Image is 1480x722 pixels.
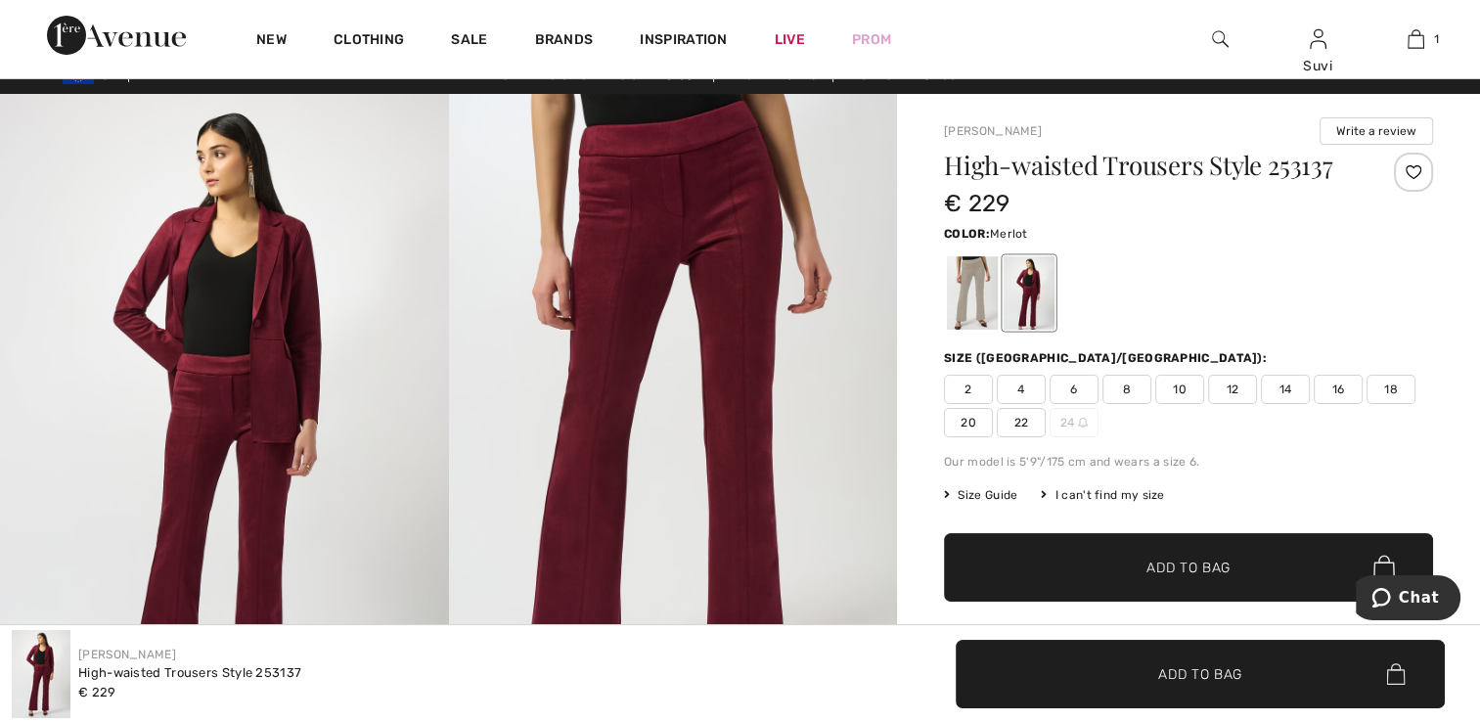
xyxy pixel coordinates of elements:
iframe: Opens a widget where you can chat to one of our agents [1356,575,1460,624]
img: 1ère Avenue [47,16,186,55]
img: ring-m.svg [1078,418,1088,428]
span: Add to Bag [1158,663,1242,684]
span: 18 [1367,375,1415,404]
img: My Bag [1408,27,1424,51]
a: Brands [535,31,594,52]
img: High-Waisted Trousers Style 253137 [12,630,70,718]
span: Color: [944,227,990,241]
span: 10 [1155,375,1204,404]
a: 1 [1368,27,1463,51]
button: Add to Bag [944,533,1433,602]
button: Write a review [1320,117,1433,145]
a: Live [775,29,805,50]
a: Prom [852,29,891,50]
h1: High-waisted Trousers Style 253137 [944,153,1352,178]
a: New [256,31,287,52]
span: 8 [1102,375,1151,404]
span: 22 [997,408,1046,437]
a: Clothing [334,31,404,52]
span: 16 [1314,375,1363,404]
a: Sign In [1310,29,1326,48]
a: [PERSON_NAME] [78,648,176,661]
span: 1 [1434,30,1439,48]
span: 24 [1050,408,1099,437]
img: search the website [1212,27,1229,51]
img: My Info [1310,27,1326,51]
span: 14 [1261,375,1310,404]
div: I can't find my size [1041,486,1164,504]
span: EUR [63,68,125,82]
button: Add to Bag [956,640,1445,708]
div: Size ([GEOGRAPHIC_DATA]/[GEOGRAPHIC_DATA]): [944,349,1271,367]
span: 20 [944,408,993,437]
span: 6 [1050,375,1099,404]
span: 2 [944,375,993,404]
div: Moonstone [947,256,998,330]
span: Size Guide [944,486,1017,504]
span: 4 [997,375,1046,404]
img: Bag.svg [1373,555,1395,580]
a: [PERSON_NAME] [944,124,1042,138]
div: Our model is 5'9"/175 cm and wears a size 6. [944,453,1433,471]
span: € 229 [78,685,116,699]
span: € 229 [944,190,1010,217]
span: Merlot [990,227,1028,241]
span: Inspiration [640,31,727,52]
span: 12 [1208,375,1257,404]
div: High-waisted Trousers Style 253137 [78,663,301,683]
a: Sale [451,31,487,52]
img: Bag.svg [1386,663,1405,685]
span: Add to Bag [1146,558,1231,578]
div: Merlot [1004,256,1054,330]
div: Suvi [1270,56,1366,76]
